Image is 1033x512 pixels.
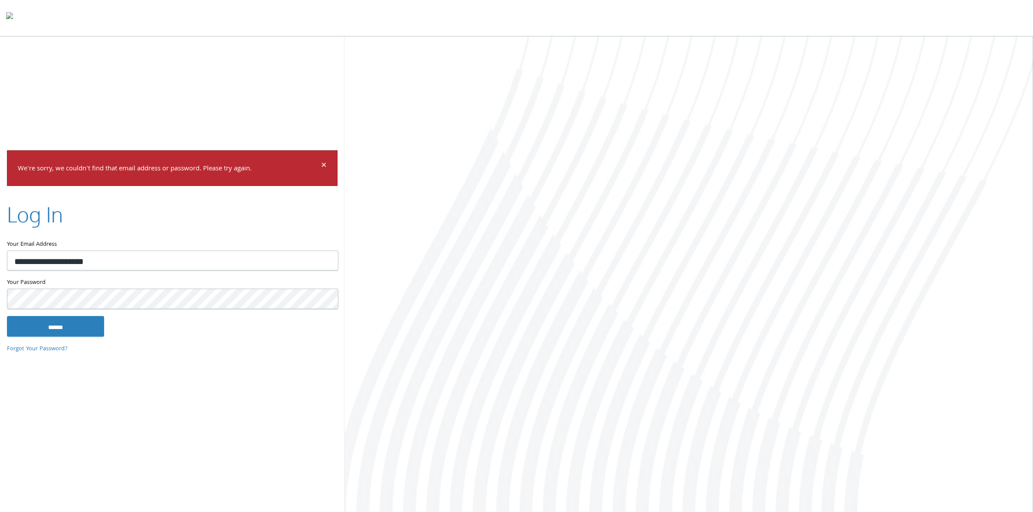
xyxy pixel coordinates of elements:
span: × [321,157,327,174]
keeper-lock: Open Keeper Popup [321,294,331,304]
a: Forgot Your Password? [7,344,68,354]
button: Dismiss alert [321,161,327,171]
img: todyl-logo-dark.svg [6,9,13,26]
h2: Log In [7,200,63,229]
p: We're sorry, we couldn't find that email address or password. Please try again. [18,163,320,175]
label: Your Password [7,277,338,288]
